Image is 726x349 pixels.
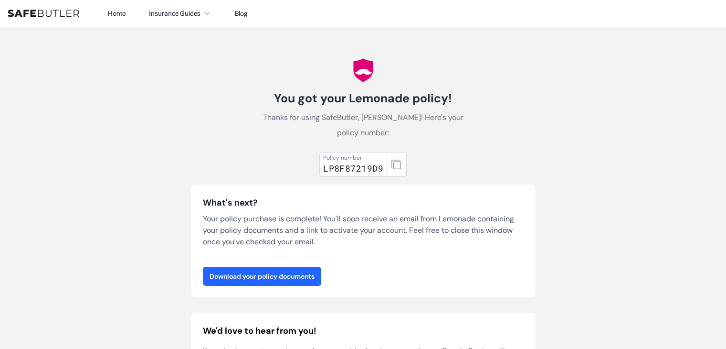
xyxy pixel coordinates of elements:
h3: What's next? [203,196,524,209]
button: Insurance Guides [149,8,212,19]
div: LP8F87219D9 [323,162,383,175]
a: Blog [235,9,248,18]
p: Your policy purchase is complete! You'll soon receive an email from Lemonade containing your poli... [203,213,524,248]
h2: We'd love to hear from you! [203,324,524,338]
img: SafeButler Text Logo [8,10,79,17]
div: Policy number [323,154,383,162]
a: Home [108,9,126,18]
p: Thanks for using SafeButler, [PERSON_NAME]! Here's your policy number: [256,110,470,141]
a: Download your policy documents [203,267,321,286]
h1: You got your Lemonade policy! [256,91,470,106]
